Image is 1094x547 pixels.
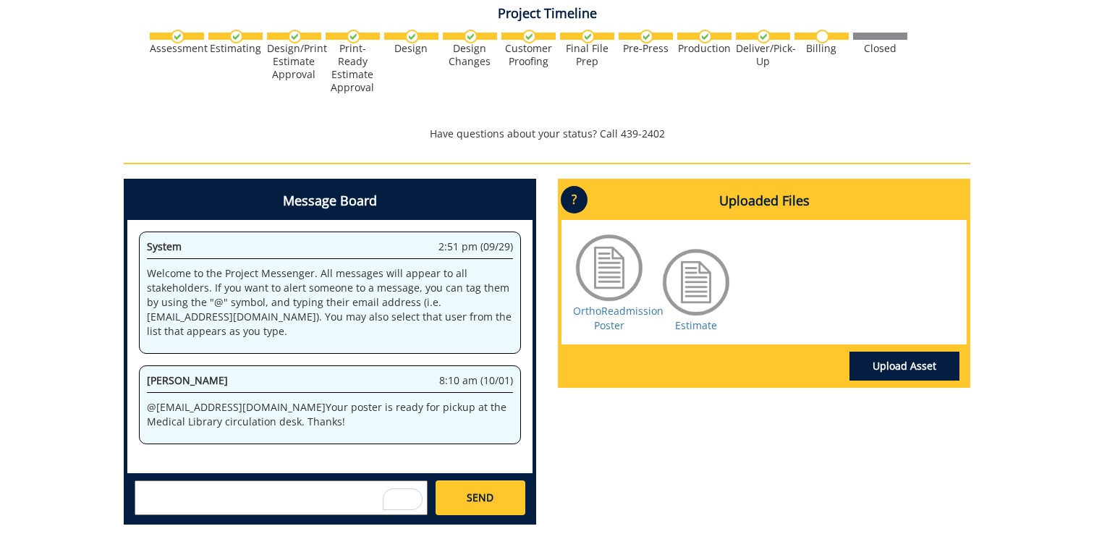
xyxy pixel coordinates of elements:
div: Billing [794,42,849,55]
img: checkmark [698,30,712,43]
a: SEND [436,480,525,515]
span: System [147,239,182,253]
img: checkmark [229,30,243,43]
a: Upload Asset [849,352,959,381]
img: checkmark [581,30,595,43]
span: 8:10 am (10/01) [439,373,513,388]
p: @ [EMAIL_ADDRESS][DOMAIN_NAME] Your poster is ready for pickup at the Medical Library circulation... [147,400,513,429]
p: Welcome to the Project Messenger. All messages will appear to all stakeholders. If you want to al... [147,266,513,339]
img: checkmark [288,30,302,43]
div: Assessment [150,42,204,55]
div: Pre-Press [619,42,673,55]
div: Print-Ready Estimate Approval [326,42,380,94]
p: ? [561,186,588,213]
h4: Uploaded Files [561,182,967,220]
img: checkmark [405,30,419,43]
div: Estimating [208,42,263,55]
span: [PERSON_NAME] [147,373,228,387]
div: Customer Proofing [501,42,556,68]
div: Design Changes [443,42,497,68]
img: checkmark [171,30,185,43]
img: checkmark [347,30,360,43]
div: Final File Prep [560,42,614,68]
img: checkmark [522,30,536,43]
p: Have questions about your status? Call 439-2402 [124,127,970,141]
div: Design [384,42,438,55]
img: checkmark [640,30,653,43]
h4: Project Timeline [124,7,970,21]
span: SEND [467,491,493,505]
div: Design/Print Estimate Approval [267,42,321,81]
div: Production [677,42,732,55]
img: checkmark [464,30,478,43]
textarea: To enrich screen reader interactions, please activate Accessibility in Grammarly extension settings [135,480,428,515]
a: OrthoReadmission Poster [573,304,663,332]
img: no [815,30,829,43]
h4: Message Board [127,182,533,220]
div: Closed [853,42,907,55]
span: 2:51 pm (09/29) [438,239,513,254]
a: Estimate [675,318,717,332]
div: Deliver/Pick-Up [736,42,790,68]
img: checkmark [757,30,771,43]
